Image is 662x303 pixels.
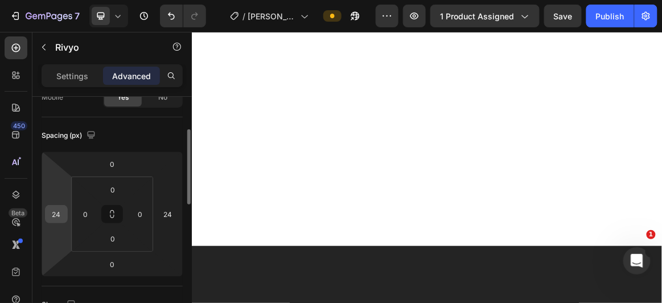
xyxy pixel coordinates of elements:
p: 7 [75,9,80,23]
input: xl [159,206,176,223]
span: 1 product assigned [440,10,514,22]
input: 0 [101,155,124,173]
p: Rivyo [55,40,152,54]
div: 450 [11,121,27,130]
button: Publish [586,5,634,27]
span: / [242,10,245,22]
input: xl [48,206,65,223]
iframe: Design area [191,32,662,303]
div: Undo/Redo [160,5,206,27]
iframe: Intercom live chat [623,247,651,275]
button: Save [544,5,582,27]
div: Mobile [42,92,63,103]
input: 0px [77,206,94,223]
input: 0 [101,256,124,273]
button: 1 product assigned [430,5,540,27]
div: Beta [9,208,27,218]
p: Settings [56,70,88,82]
input: 0px [101,230,124,247]
span: Yes [117,92,129,103]
input: 0px [131,206,149,223]
button: 7 [5,5,85,27]
span: 1 [647,230,656,239]
span: [PERSON_NAME] Morpho [248,10,296,22]
span: No [158,92,167,103]
p: Advanced [112,70,151,82]
input: 0px [101,181,124,198]
span: Save [554,11,573,21]
div: Publish [596,10,624,22]
div: Spacing (px) [42,128,98,144]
